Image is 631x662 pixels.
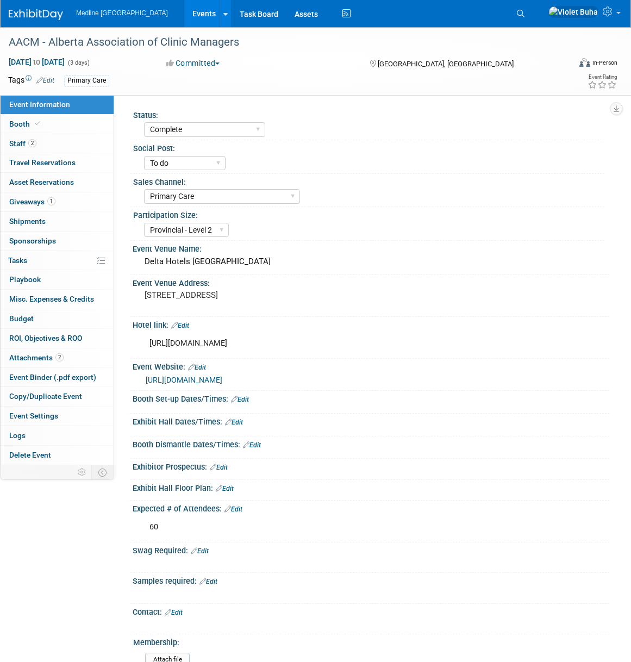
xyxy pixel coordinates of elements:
span: to [32,58,42,66]
td: Toggle Event Tabs [92,465,114,479]
a: Edit [191,547,209,555]
img: Format-Inperson.png [579,58,590,67]
div: Exhibitor Prospectus: [133,459,609,473]
a: Edit [171,322,189,329]
a: Edit [210,464,228,471]
div: [URL][DOMAIN_NAME] [142,333,513,354]
a: Edit [225,419,243,426]
a: Sponsorships [1,232,114,251]
a: Edit [231,396,249,403]
div: Hotel link: [133,317,609,331]
a: Edit [36,77,54,84]
a: Copy/Duplicate Event [1,387,114,406]
span: [GEOGRAPHIC_DATA], [GEOGRAPHIC_DATA] [378,60,514,68]
div: Delta Hotels [GEOGRAPHIC_DATA] [141,253,601,270]
a: Playbook [1,270,114,289]
div: Event Format [523,57,617,73]
div: Booth Set-up Dates/Times: [133,391,609,405]
span: Delete Event [9,451,51,459]
span: Attachments [9,353,64,362]
span: Sponsorships [9,236,56,245]
a: Delete Event [1,446,114,465]
span: Shipments [9,217,46,226]
span: ROI, Objectives & ROO [9,334,82,342]
a: Edit [188,364,206,371]
span: Event Binder (.pdf export) [9,373,96,382]
div: Event Venue Address: [133,275,609,289]
div: AACM - Alberta Association of Clinic Managers [5,33,558,52]
a: Logs [1,426,114,445]
span: 1 [47,197,55,205]
span: Booth [9,120,42,128]
div: Swag Required: [133,542,609,557]
div: Expected # of Attendees: [133,501,609,515]
div: Event Venue Name: [133,241,609,254]
div: Membership: [133,634,604,648]
span: Asset Reservations [9,178,74,186]
div: Sales Channel: [133,174,604,188]
a: Asset Reservations [1,173,114,192]
div: Contact: [133,604,609,618]
pre: [STREET_ADDRESS] [145,290,319,300]
a: Misc. Expenses & Credits [1,290,114,309]
td: Personalize Event Tab Strip [73,465,92,479]
span: 2 [55,353,64,361]
a: Staff2 [1,134,114,153]
img: Violet Buha [548,6,598,18]
a: Shipments [1,212,114,231]
span: [DATE] [DATE] [8,57,65,67]
span: Staff [9,139,36,148]
a: Edit [243,441,261,449]
a: Tasks [1,251,114,270]
span: Event Settings [9,411,58,420]
a: Event Binder (.pdf export) [1,368,114,387]
div: Status: [133,107,604,121]
span: (3 days) [67,59,90,66]
a: Edit [165,609,183,616]
span: Playbook [9,275,41,284]
div: Event Rating [588,74,617,80]
div: Exhibit Hall Floor Plan: [133,480,609,494]
a: ROI, Objectives & ROO [1,329,114,348]
a: Event Information [1,95,114,114]
img: ExhibitDay [9,9,63,20]
div: Primary Care [64,75,109,86]
a: Edit [199,578,217,585]
div: Social Post: [133,140,604,154]
button: Committed [163,58,224,68]
span: Giveaways [9,197,55,206]
span: Travel Reservations [9,158,76,167]
span: Medline [GEOGRAPHIC_DATA] [76,9,168,17]
a: Giveaways1 [1,192,114,211]
div: Booth Dismantle Dates/Times: [133,436,609,451]
i: Booth reservation complete [35,121,40,127]
span: 2 [28,139,36,147]
div: In-Person [592,59,617,67]
div: Event Website: [133,359,609,373]
a: [URL][DOMAIN_NAME] [146,376,222,384]
a: Attachments2 [1,348,114,367]
a: Edit [224,505,242,513]
a: Budget [1,309,114,328]
span: Event Information [9,100,70,109]
a: Booth [1,115,114,134]
td: Tags [8,74,54,87]
a: Event Settings [1,407,114,426]
div: Samples required: [133,573,609,587]
span: Misc. Expenses & Credits [9,295,94,303]
span: Copy/Duplicate Event [9,392,82,401]
div: 60 [142,516,513,538]
span: Budget [9,314,34,323]
div: Participation Size: [133,207,604,221]
div: Exhibit Hall Dates/Times: [133,414,609,428]
a: Edit [216,485,234,492]
a: Travel Reservations [1,153,114,172]
span: Logs [9,431,26,440]
span: Tasks [8,256,27,265]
